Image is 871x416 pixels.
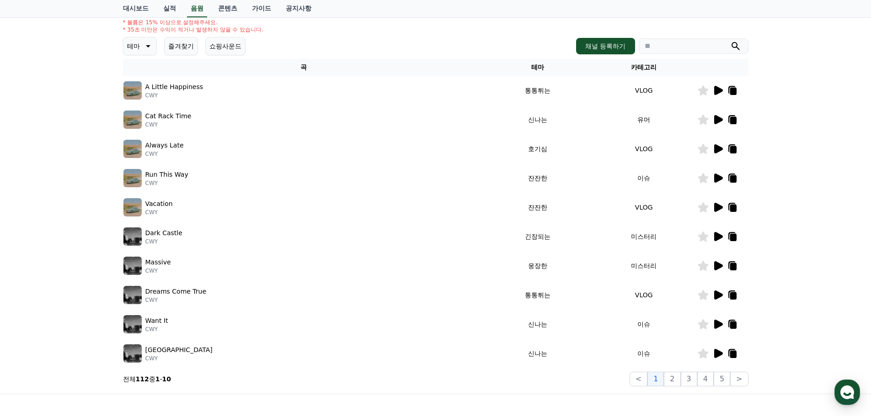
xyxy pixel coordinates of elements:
img: music [123,81,142,100]
p: 테마 [127,40,140,53]
td: 이슈 [591,163,697,193]
th: 곡 [123,59,485,76]
p: Cat Rack Time [145,111,192,121]
p: CWY [145,150,184,158]
td: 잔잔한 [484,193,591,222]
strong: 1 [155,375,160,383]
img: music [123,227,142,246]
p: Want It [145,316,168,326]
img: music [123,198,142,216]
p: Dreams Come True [145,287,207,296]
p: * 볼륨은 15% 이상으로 설정해주세요. [123,19,264,26]
img: music [123,315,142,333]
td: 이슈 [591,310,697,339]
img: music [123,257,142,275]
button: 쇼핑사운드 [205,37,246,55]
p: Run This Way [145,170,188,179]
td: 긴장되는 [484,222,591,251]
td: 유머 [591,105,697,134]
td: 신나는 [484,105,591,134]
td: 미스터리 [591,222,697,251]
p: Dark Castle [145,228,182,238]
th: 테마 [484,59,591,76]
p: CWY [145,296,207,304]
button: 5 [714,372,730,386]
td: 통통튀는 [484,280,591,310]
p: A Little Happiness [145,82,203,92]
td: VLOG [591,280,697,310]
button: 3 [681,372,697,386]
button: > [730,372,748,386]
p: CWY [145,179,188,187]
p: * 35초 미만은 수익이 적거나 발생하지 않을 수 있습니다. [123,26,264,33]
p: CWY [145,267,171,274]
img: music [123,286,142,304]
th: 카테고리 [591,59,697,76]
p: Always Late [145,141,184,150]
td: 미스터리 [591,251,697,280]
a: 대화 [60,290,118,312]
img: music [123,111,142,129]
p: CWY [145,121,192,128]
td: 통통튀는 [484,76,591,105]
a: 홈 [3,290,60,312]
button: 1 [647,372,664,386]
p: Vacation [145,199,173,209]
td: 호기심 [484,134,591,163]
td: 신나는 [484,310,591,339]
span: 대화 [84,304,95,311]
p: Massive [145,258,171,267]
img: music [123,140,142,158]
img: music [123,169,142,187]
td: 신나는 [484,339,591,368]
p: 전체 중 - [123,374,171,384]
button: 2 [664,372,680,386]
img: music [123,344,142,363]
p: [GEOGRAPHIC_DATA] [145,345,213,355]
td: VLOG [591,134,697,163]
button: 채널 등록하기 [576,38,635,54]
button: 4 [697,372,714,386]
button: 테마 [123,37,157,55]
strong: 112 [136,375,149,383]
span: 홈 [29,303,34,311]
button: < [630,372,647,386]
p: CWY [145,238,182,245]
span: 설정 [141,303,152,311]
button: 즐겨찾기 [164,37,198,55]
p: CWY [145,355,213,362]
td: 웅장한 [484,251,591,280]
p: CWY [145,209,173,216]
td: VLOG [591,193,697,222]
td: VLOG [591,76,697,105]
td: 이슈 [591,339,697,368]
p: CWY [145,326,168,333]
td: 잔잔한 [484,163,591,193]
p: CWY [145,92,203,99]
strong: 10 [162,375,171,383]
a: 설정 [118,290,176,312]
